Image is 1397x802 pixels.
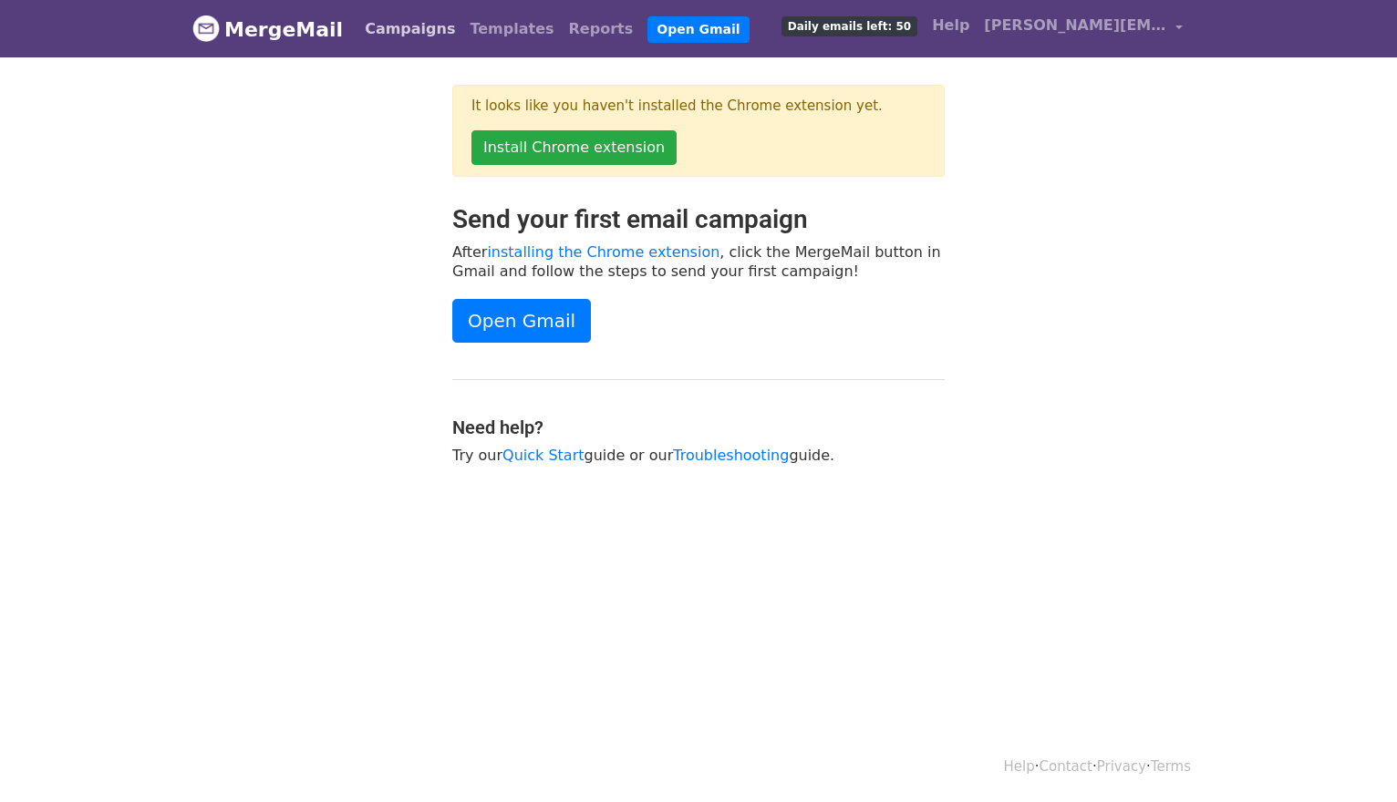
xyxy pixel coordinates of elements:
[192,15,220,42] img: MergeMail logo
[925,7,977,44] a: Help
[487,243,719,261] a: installing the Chrome extension
[774,7,925,44] a: Daily emails left: 50
[562,11,641,47] a: Reports
[984,15,1166,36] span: [PERSON_NAME][EMAIL_ADDRESS][DOMAIN_NAME]
[1306,715,1397,802] iframe: Chat Widget
[471,130,677,165] a: Install Chrome extension
[673,447,789,464] a: Troubleshooting
[462,11,561,47] a: Templates
[452,416,945,438] h4: Need help?
[452,242,945,281] p: After , click the MergeMail button in Gmail and follow the steps to send your first campaign!
[781,16,917,36] span: Daily emails left: 50
[1004,758,1035,775] a: Help
[357,11,462,47] a: Campaigns
[1097,758,1146,775] a: Privacy
[192,10,343,48] a: MergeMail
[471,97,926,116] p: It looks like you haven't installed the Chrome extension yet.
[452,204,945,235] h2: Send your first email campaign
[647,16,749,43] a: Open Gmail
[977,7,1190,50] a: [PERSON_NAME][EMAIL_ADDRESS][DOMAIN_NAME]
[1040,758,1092,775] a: Contact
[1151,758,1191,775] a: Terms
[452,446,945,465] p: Try our guide or our guide.
[502,447,584,464] a: Quick Start
[452,299,591,343] a: Open Gmail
